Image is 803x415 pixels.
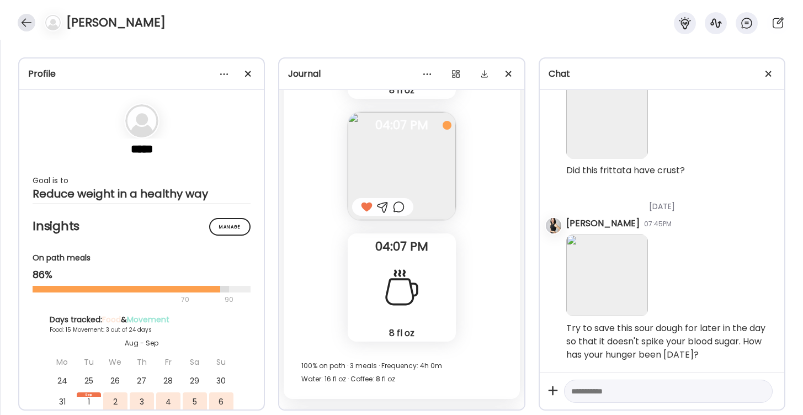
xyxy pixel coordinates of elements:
[546,218,561,233] img: avatars%2FK2Bu7Xo6AVSGXUm5XQ7fc9gyUPu1
[156,371,180,390] div: 28
[352,84,451,96] div: 8 fl oz
[566,77,648,158] img: images%2F8D4NB6x7KXgYlHneBphRsrTiv8F3%2FyXI0tIv3nyVpq7fgsKkn%2Fu8UtShjFR5bXDaY0y5uF_240
[352,327,451,339] div: 8 fl oz
[566,217,640,230] div: [PERSON_NAME]
[103,353,127,371] div: We
[33,218,251,235] h2: Insights
[183,371,207,390] div: 29
[33,268,251,281] div: 86%
[209,218,251,236] div: Manage
[644,219,672,229] div: 07:45PM
[348,242,456,252] span: 04:07 PM
[77,371,101,390] div: 25
[28,67,255,81] div: Profile
[348,120,456,130] span: 04:07 PM
[33,293,221,306] div: 70
[566,188,775,217] div: [DATE]
[301,359,502,386] div: 100% on path · 3 meals · Frequency: 4h 0m Water: 16 fl oz · Coffee: 8 fl oz
[566,164,685,177] div: Did this frittata have crust?
[33,252,251,264] div: On path meals
[127,314,169,325] span: Movement
[50,314,234,326] div: Days tracked: &
[125,104,158,137] img: bg-avatar-default.svg
[183,353,207,371] div: Sa
[209,392,233,411] div: 6
[130,392,154,411] div: 3
[103,392,127,411] div: 2
[103,371,127,390] div: 26
[50,392,75,411] div: 31
[156,392,180,411] div: 4
[288,67,515,81] div: Journal
[348,112,456,220] img: images%2F8D4NB6x7KXgYlHneBphRsrTiv8F3%2Fxuf8BOio2A7jOjg2NkyB%2Fy3M7cZvtc93Cm3ffeRMl_240
[130,353,154,371] div: Th
[77,353,101,371] div: Tu
[66,14,166,31] h4: [PERSON_NAME]
[209,353,233,371] div: Su
[33,187,251,200] div: Reduce weight in a healthy way
[33,174,251,187] div: Goal is to
[50,353,75,371] div: Mo
[77,392,101,397] div: Sep
[45,15,61,30] img: bg-avatar-default.svg
[50,338,234,348] div: Aug - Sep
[77,392,101,411] div: 1
[566,235,648,316] img: images%2F8D4NB6x7KXgYlHneBphRsrTiv8F3%2F0QPXvv1eU6DYJT22sXuu%2FBl1x3sVdiAn6u75vEKhI_240
[156,353,180,371] div: Fr
[224,293,235,306] div: 90
[566,322,775,361] div: Try to save this sour dough for later in the day so that it doesn't spike your blood sugar. How h...
[50,371,75,390] div: 24
[50,326,234,334] div: Food: 15 Movement: 3 out of 24 days
[102,314,121,325] span: Food
[209,371,233,390] div: 30
[130,371,154,390] div: 27
[549,67,775,81] div: Chat
[183,392,207,411] div: 5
